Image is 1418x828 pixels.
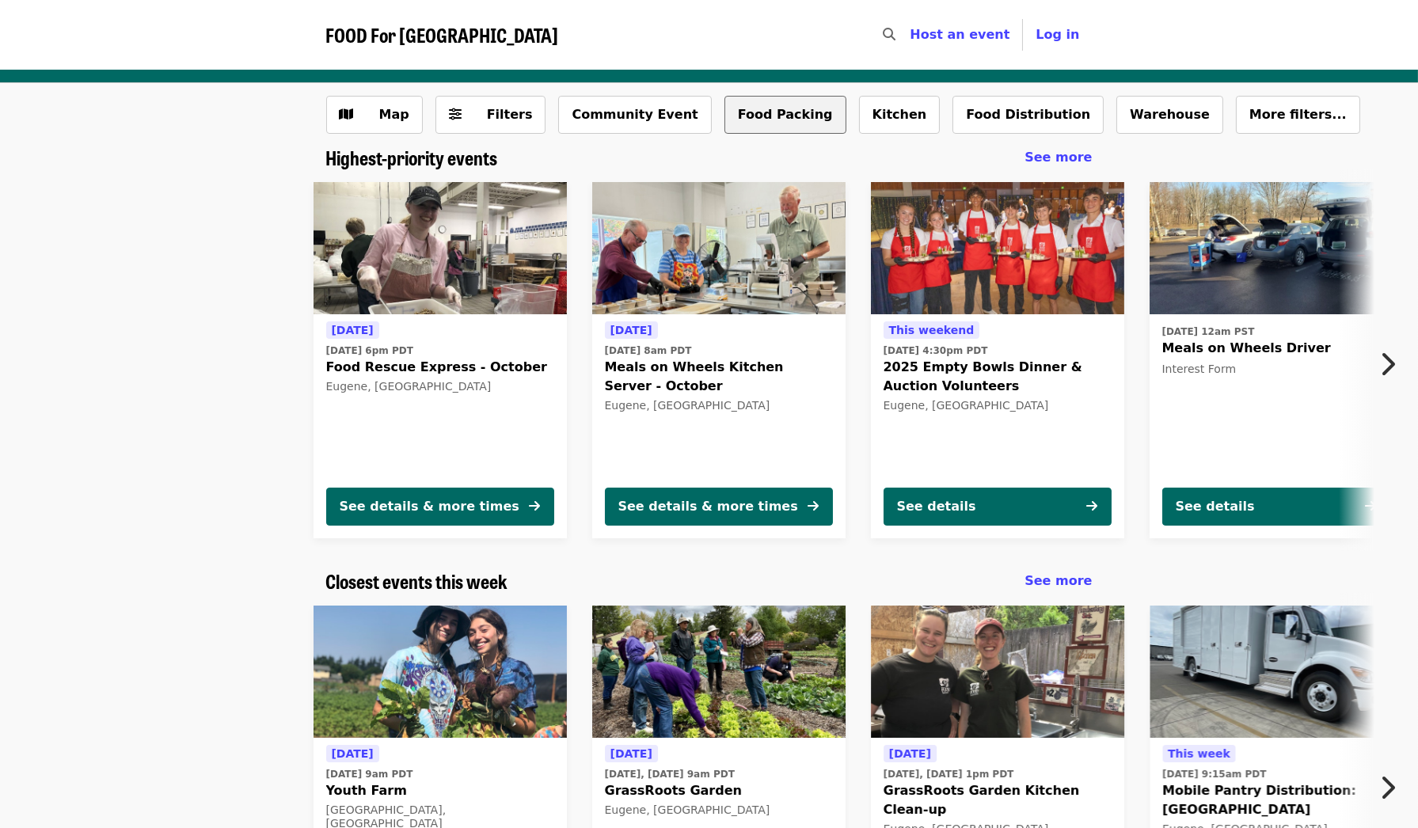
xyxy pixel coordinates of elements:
img: 2025 Empty Bowls Dinner & Auction Volunteers organized by FOOD For Lane County [871,182,1124,315]
time: [DATE] 8am PDT [605,344,692,358]
span: This week [1168,747,1230,760]
a: Host an event [910,27,1009,42]
time: [DATE], [DATE] 9am PDT [605,767,735,781]
a: See details for "Food Rescue Express - October" [314,182,567,538]
span: Map [379,107,409,122]
span: Highest-priority events [326,143,498,171]
input: Search [905,16,918,54]
div: Eugene, [GEOGRAPHIC_DATA] [884,399,1112,412]
span: Filters [487,107,533,122]
i: search icon [883,27,895,42]
button: See details & more times [605,488,833,526]
button: Filters (0 selected) [435,96,546,134]
button: See details & more times [326,488,554,526]
span: [DATE] [889,747,931,760]
i: map icon [340,107,354,122]
a: See more [1025,148,1092,167]
span: Interest Form [1162,363,1237,375]
i: chevron-right icon [1379,773,1395,803]
img: Meals on Wheels Kitchen Server - October organized by FOOD For Lane County [592,182,846,315]
div: Highest-priority events [314,146,1105,169]
a: Highest-priority events [326,146,498,169]
button: Food Distribution [952,96,1104,134]
i: sliders-h icon [449,107,462,122]
span: [DATE] [610,747,652,760]
span: Mobile Pantry Distribution: [GEOGRAPHIC_DATA] [1162,781,1390,819]
button: Show map view [326,96,423,134]
time: [DATE], [DATE] 1pm PDT [884,767,1014,781]
span: See more [1025,573,1092,588]
i: arrow-right icon [530,499,541,514]
a: See details for "Meals on Wheels Kitchen Server - October" [592,182,846,538]
span: Food Rescue Express - October [326,358,554,377]
img: GrassRoots Garden Kitchen Clean-up organized by FOOD For Lane County [871,606,1124,739]
span: Log in [1036,27,1079,42]
a: See more [1025,572,1092,591]
span: FOOD For [GEOGRAPHIC_DATA] [326,21,559,48]
time: [DATE] 12am PST [1162,325,1255,339]
span: Meals on Wheels Driver [1162,339,1390,358]
i: arrow-right icon [808,499,819,514]
span: Meals on Wheels Kitchen Server - October [605,358,833,396]
span: Closest events this week [326,567,508,594]
time: [DATE] 9:15am PDT [1162,767,1266,781]
div: Eugene, [GEOGRAPHIC_DATA] [326,380,554,393]
span: GrassRoots Garden Kitchen Clean-up [884,781,1112,819]
span: [DATE] [332,324,374,336]
img: Food Rescue Express - October organized by FOOD For Lane County [314,182,567,315]
div: See details & more times [340,497,519,516]
button: See details [1162,488,1390,526]
img: Mobile Pantry Distribution: Bethel School District organized by FOOD For Lane County [1150,606,1403,739]
div: See details [1176,497,1255,516]
span: Youth Farm [326,781,554,800]
a: Closest events this week [326,570,508,593]
button: Food Packing [724,96,846,134]
span: See more [1025,150,1092,165]
a: See details for "2025 Empty Bowls Dinner & Auction Volunteers" [871,182,1124,538]
span: [DATE] [332,747,374,760]
img: Youth Farm organized by FOOD For Lane County [314,606,567,739]
time: [DATE] 6pm PDT [326,344,413,358]
button: Next item [1366,342,1418,386]
div: See details [897,497,976,516]
span: This weekend [889,324,975,336]
button: Community Event [558,96,711,134]
button: See details [884,488,1112,526]
div: See details & more times [618,497,798,516]
img: GrassRoots Garden organized by FOOD For Lane County [592,606,846,739]
button: Next item [1366,765,1418,810]
img: Meals on Wheels Driver organized by FOOD For Lane County [1150,182,1403,315]
div: Closest events this week [314,570,1105,593]
span: GrassRoots Garden [605,781,833,800]
button: Warehouse [1116,96,1223,134]
i: chevron-right icon [1379,349,1395,379]
div: Eugene, [GEOGRAPHIC_DATA] [605,803,833,817]
button: Kitchen [859,96,941,134]
button: More filters... [1236,96,1360,134]
button: Log in [1023,19,1092,51]
div: Eugene, [GEOGRAPHIC_DATA] [605,399,833,412]
span: 2025 Empty Bowls Dinner & Auction Volunteers [884,358,1112,396]
a: FOOD For [GEOGRAPHIC_DATA] [326,24,559,47]
i: arrow-right icon [1087,499,1098,514]
a: See details for "Meals on Wheels Driver" [1150,182,1403,538]
span: More filters... [1249,107,1347,122]
span: [DATE] [610,324,652,336]
time: [DATE] 9am PDT [326,767,413,781]
time: [DATE] 4:30pm PDT [884,344,988,358]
